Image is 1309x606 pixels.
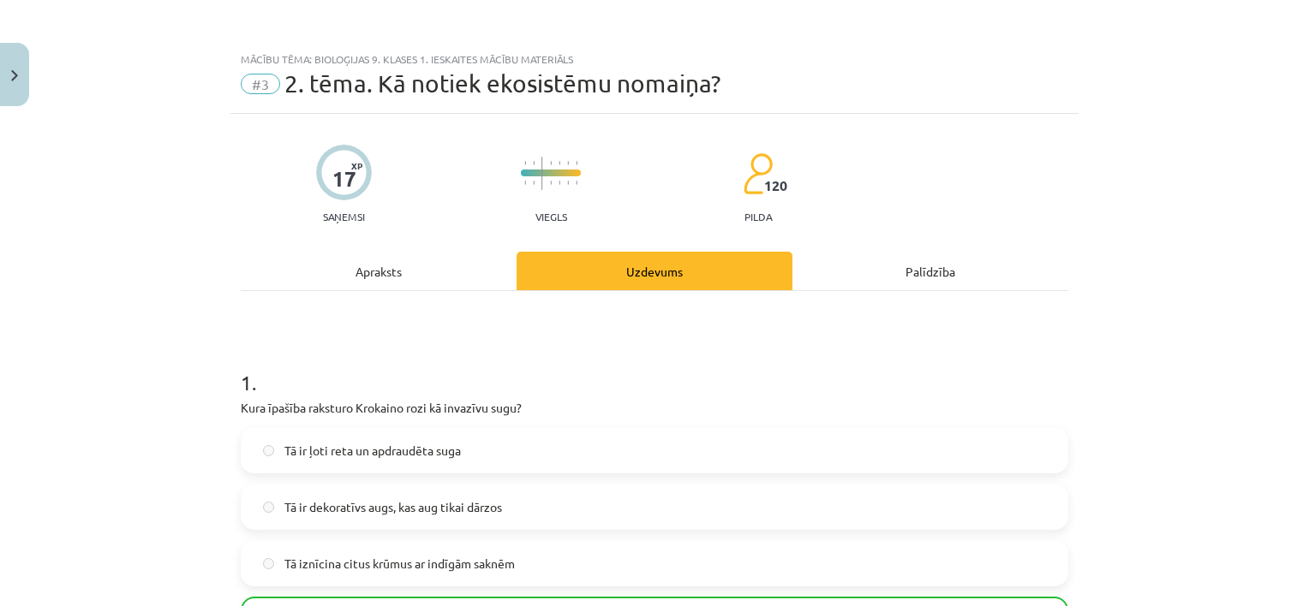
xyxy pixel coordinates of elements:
[284,498,502,516] span: Tā ir dekoratīvs augs, kas aug tikai dārzos
[792,252,1068,290] div: Palīdzība
[241,53,1068,65] div: Mācību tēma: Bioloģijas 9. klases 1. ieskaites mācību materiāls
[567,161,569,165] img: icon-short-line-57e1e144782c952c97e751825c79c345078a6d821885a25fce030b3d8c18986b.svg
[533,161,535,165] img: icon-short-line-57e1e144782c952c97e751825c79c345078a6d821885a25fce030b3d8c18986b.svg
[541,157,543,190] img: icon-long-line-d9ea69661e0d244f92f715978eff75569469978d946b2353a9bb055b3ed8787d.svg
[743,152,773,195] img: students-c634bb4e5e11cddfef0936a35e636f08e4e9abd3cc4e673bd6f9a4125e45ecb1.svg
[263,445,274,456] input: Tā ir ļoti reta un apdraudēta suga
[11,70,18,81] img: icon-close-lesson-0947bae3869378f0d4975bcd49f059093ad1ed9edebbc8119c70593378902aed.svg
[517,252,792,290] div: Uzdevums
[559,161,560,165] img: icon-short-line-57e1e144782c952c97e751825c79c345078a6d821885a25fce030b3d8c18986b.svg
[284,69,720,98] span: 2. tēma. Kā notiek ekosistēmu nomaiņa?
[351,161,362,170] span: XP
[263,502,274,513] input: Tā ir dekoratīvs augs, kas aug tikai dārzos
[241,399,1068,417] p: Kura īpašība raksturo Krokaino rozi kā invazīvu sugu?
[559,181,560,185] img: icon-short-line-57e1e144782c952c97e751825c79c345078a6d821885a25fce030b3d8c18986b.svg
[744,211,772,223] p: pilda
[524,181,526,185] img: icon-short-line-57e1e144782c952c97e751825c79c345078a6d821885a25fce030b3d8c18986b.svg
[764,178,787,193] span: 120
[241,341,1068,394] h1: 1 .
[332,167,356,191] div: 17
[535,211,567,223] p: Viegls
[241,74,280,94] span: #3
[576,181,577,185] img: icon-short-line-57e1e144782c952c97e751825c79c345078a6d821885a25fce030b3d8c18986b.svg
[524,161,526,165] img: icon-short-line-57e1e144782c952c97e751825c79c345078a6d821885a25fce030b3d8c18986b.svg
[284,555,515,573] span: Tā iznīcina citus krūmus ar indīgām saknēm
[576,161,577,165] img: icon-short-line-57e1e144782c952c97e751825c79c345078a6d821885a25fce030b3d8c18986b.svg
[241,252,517,290] div: Apraksts
[550,181,552,185] img: icon-short-line-57e1e144782c952c97e751825c79c345078a6d821885a25fce030b3d8c18986b.svg
[263,558,274,569] input: Tā iznīcina citus krūmus ar indīgām saknēm
[533,181,535,185] img: icon-short-line-57e1e144782c952c97e751825c79c345078a6d821885a25fce030b3d8c18986b.svg
[567,181,569,185] img: icon-short-line-57e1e144782c952c97e751825c79c345078a6d821885a25fce030b3d8c18986b.svg
[284,442,461,460] span: Tā ir ļoti reta un apdraudēta suga
[550,161,552,165] img: icon-short-line-57e1e144782c952c97e751825c79c345078a6d821885a25fce030b3d8c18986b.svg
[316,211,372,223] p: Saņemsi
